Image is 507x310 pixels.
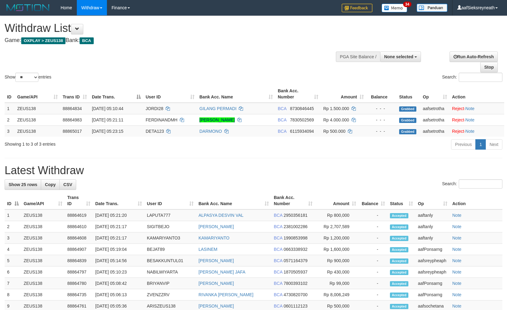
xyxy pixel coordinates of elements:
[15,125,60,137] td: ZEUS138
[198,213,243,218] a: ALPASYA DESVIN VAL
[415,255,450,266] td: aafsreypheaph
[65,209,93,221] td: 88864619
[15,103,60,114] td: ZEUS138
[359,266,387,278] td: -
[63,106,82,111] span: 88864834
[15,114,60,125] td: ZEUS138
[196,192,271,209] th: Bank Acc. Name: activate to sort column ascending
[9,182,37,187] span: Show 25 rows
[390,247,408,252] span: Accepted
[45,182,56,187] span: Copy
[315,289,359,300] td: Rp 8,006,249
[415,192,450,209] th: Op: activate to sort column ascending
[278,129,286,134] span: BCA
[420,125,450,137] td: aafsetrotha
[80,37,93,44] span: BCA
[315,192,359,209] th: Amount: activate to sort column ascending
[452,213,462,218] a: Note
[144,278,196,289] td: BRIYANVIP
[21,37,65,44] span: OXPLAY > ZEUS138
[466,106,475,111] a: Note
[359,278,387,289] td: -
[442,179,502,189] label: Search:
[475,139,486,150] a: 1
[93,192,144,209] th: Date Trans.: activate to sort column ascending
[399,106,416,112] span: Grabbed
[274,235,282,240] span: BCA
[284,213,308,218] span: Copy 2950356181 to clipboard
[452,304,462,308] a: Note
[284,247,308,252] span: Copy 0663338932 to clipboard
[144,289,196,300] td: ZVENZZRV
[420,85,450,103] th: Op: activate to sort column ascending
[5,278,21,289] td: 7
[415,278,450,289] td: aafPonsarng
[390,270,408,275] span: Accepted
[369,117,394,123] div: - - -
[21,232,65,244] td: ZEUS138
[399,118,416,123] span: Grabbed
[21,221,65,232] td: ZEUS138
[274,258,282,263] span: BCA
[315,221,359,232] td: Rp 2,707,589
[450,103,504,114] td: ·
[199,106,237,111] a: GILANG PERMADI
[144,255,196,266] td: BESAKKUNTUL01
[197,85,275,103] th: Bank Acc. Name: activate to sort column ascending
[21,192,65,209] th: Game/API: activate to sort column ascending
[5,192,21,209] th: ID: activate to sort column descending
[442,73,502,82] label: Search:
[144,244,196,255] td: BEJAT89
[65,221,93,232] td: 88864610
[5,103,15,114] td: 1
[342,4,372,12] img: Feedback.jpg
[93,221,144,232] td: [DATE] 05:21:17
[390,213,408,218] span: Accepted
[274,247,282,252] span: BCA
[315,278,359,289] td: Rp 99,000
[397,85,420,103] th: Status
[403,2,411,7] span: 34
[359,209,387,221] td: -
[387,192,415,209] th: Status: activate to sort column ascending
[15,73,38,82] select: Showentries
[198,281,234,286] a: [PERSON_NAME]
[143,85,197,103] th: User ID: activate to sort column ascending
[290,106,314,111] span: Copy 8730846445 to clipboard
[274,224,282,229] span: BCA
[415,209,450,221] td: aaftanly
[359,221,387,232] td: -
[92,117,123,122] span: [DATE] 05:21:11
[92,106,123,111] span: [DATE] 05:10:44
[5,255,21,266] td: 5
[5,3,51,12] img: MOTION_logo.png
[198,304,234,308] a: [PERSON_NAME]
[399,129,416,134] span: Grabbed
[415,266,450,278] td: aafsreypheaph
[5,179,41,190] a: Show 25 rows
[359,192,387,209] th: Balance: activate to sort column ascending
[390,304,408,309] span: Accepted
[290,129,314,134] span: Copy 6115934094 to clipboard
[93,266,144,278] td: [DATE] 05:10:23
[59,179,76,190] a: CSV
[199,129,222,134] a: DARMONO
[336,52,380,62] div: PGA Site Balance /
[315,244,359,255] td: Rp 1,600,000
[89,85,143,103] th: Date Trans.: activate to sort column descending
[415,221,450,232] td: aaftanly
[144,221,196,232] td: SIGITBEJO
[146,117,177,122] span: FERDINANDMH
[452,281,462,286] a: Note
[315,232,359,244] td: Rp 1,200,000
[21,266,65,278] td: ZEUS138
[359,244,387,255] td: -
[41,179,60,190] a: Copy
[323,117,349,122] span: Rp 4.000.000
[93,289,144,300] td: [DATE] 05:06:13
[450,114,504,125] td: ·
[146,106,163,111] span: JORDI28
[451,139,476,150] a: Previous
[5,244,21,255] td: 4
[420,114,450,125] td: aafsetrotha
